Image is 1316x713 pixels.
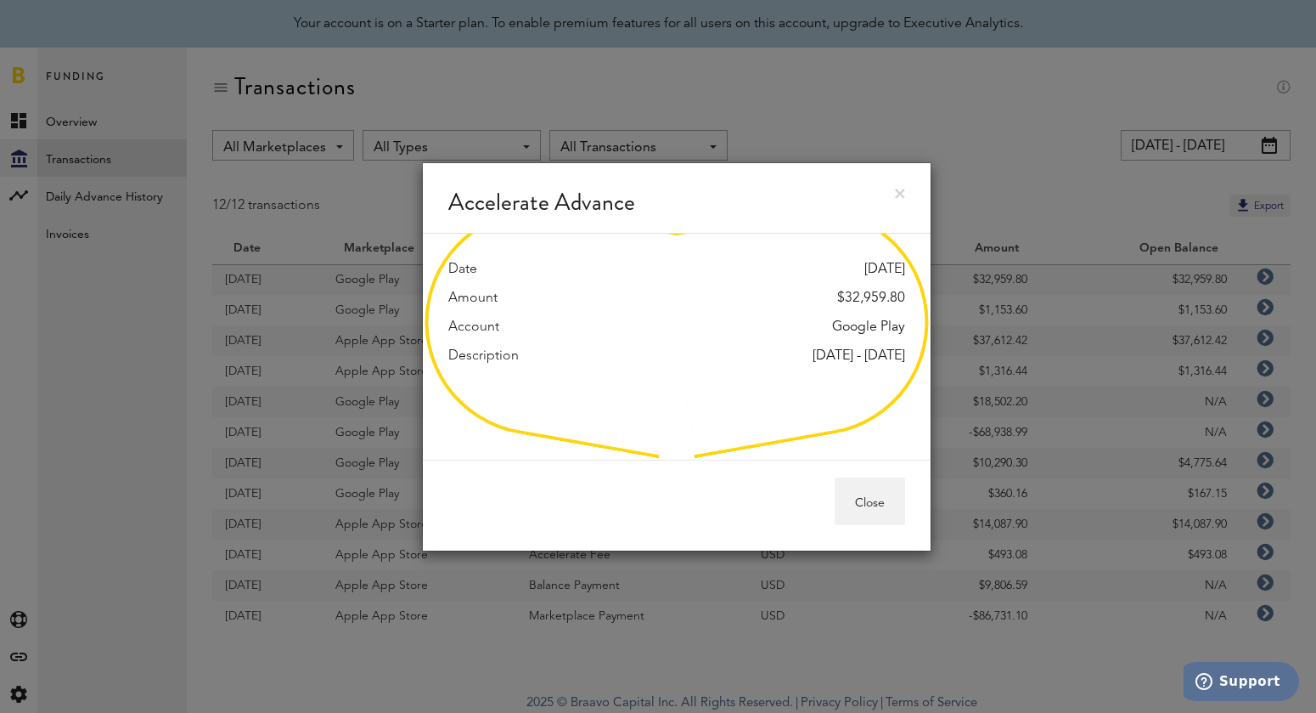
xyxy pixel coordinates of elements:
[1184,662,1299,705] iframe: Opens a widget where you can find more information
[837,288,905,308] div: $32,959.80
[448,346,519,366] label: Description
[864,259,905,280] div: [DATE]
[832,317,905,337] div: Google Play
[448,259,477,280] label: Date
[813,346,905,366] div: [DATE] - [DATE]
[423,163,931,234] div: Accelerate Advance
[448,288,498,308] label: Amount
[835,478,905,525] button: Close
[448,317,499,337] label: Account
